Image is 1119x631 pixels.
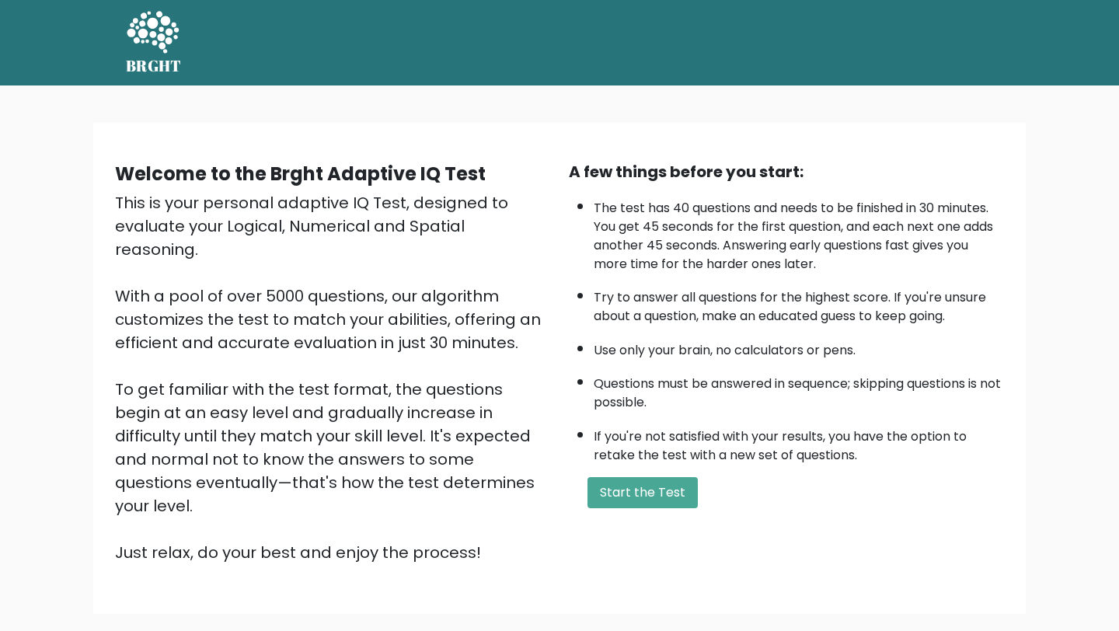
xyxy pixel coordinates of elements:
[126,6,182,79] a: BRGHT
[115,161,486,187] b: Welcome to the Brght Adaptive IQ Test
[587,477,698,508] button: Start the Test
[115,191,550,564] div: This is your personal adaptive IQ Test, designed to evaluate your Logical, Numerical and Spatial ...
[594,420,1004,465] li: If you're not satisfied with your results, you have the option to retake the test with a new set ...
[569,160,1004,183] div: A few things before you start:
[594,333,1004,360] li: Use only your brain, no calculators or pens.
[594,367,1004,412] li: Questions must be answered in sequence; skipping questions is not possible.
[594,281,1004,326] li: Try to answer all questions for the highest score. If you're unsure about a question, make an edu...
[126,57,182,75] h5: BRGHT
[594,191,1004,274] li: The test has 40 questions and needs to be finished in 30 minutes. You get 45 seconds for the firs...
